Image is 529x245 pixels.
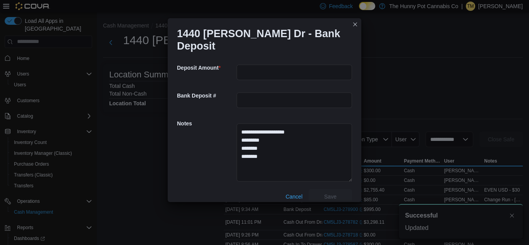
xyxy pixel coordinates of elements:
button: Cancel [282,189,306,204]
h5: Notes [177,116,235,131]
span: Save [324,193,337,200]
h5: Bank Deposit # [177,88,235,103]
span: Cancel [285,193,302,200]
button: Save [309,189,352,204]
h5: Deposit Amount [177,60,235,75]
h1: 1440 [PERSON_NAME] Dr - Bank Deposit [177,27,346,52]
button: Closes this modal window [350,20,360,29]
